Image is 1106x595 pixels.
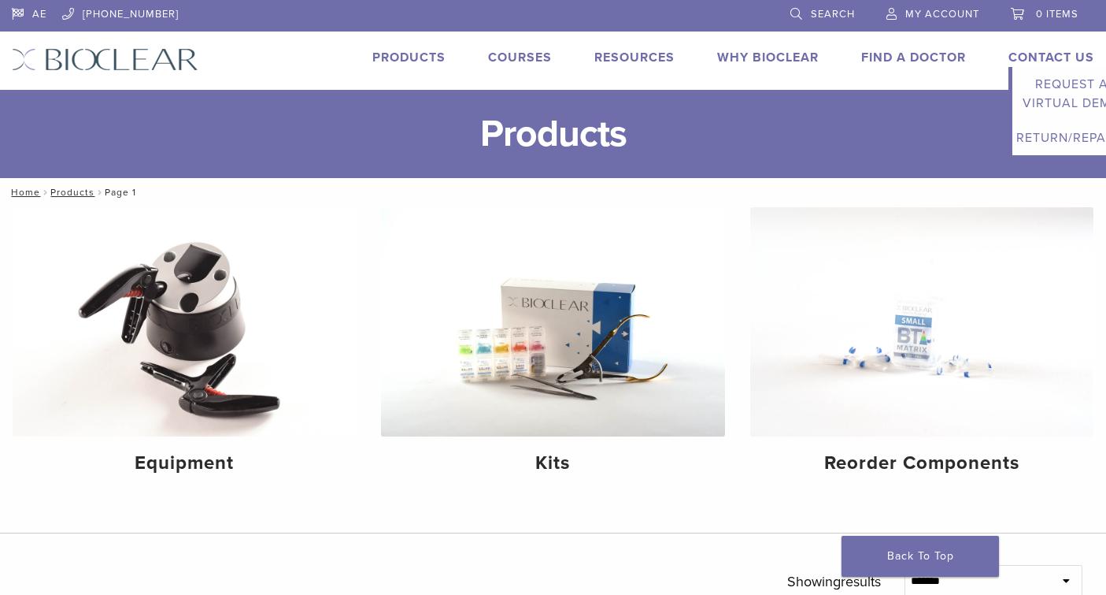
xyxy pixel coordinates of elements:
a: Products [372,50,446,65]
a: Reorder Components [750,207,1093,488]
img: Bioclear [12,48,198,71]
a: Find A Doctor [861,50,966,65]
span: / [94,188,105,196]
span: / [40,188,50,196]
a: Contact Us [1008,50,1094,65]
a: Courses [488,50,552,65]
a: Back To Top [842,536,999,577]
h4: Equipment [25,449,343,478]
a: Why Bioclear [717,50,819,65]
a: Kits [381,207,724,488]
span: My Account [905,8,979,20]
span: 0 items [1036,8,1078,20]
a: Resources [594,50,675,65]
img: Reorder Components [750,207,1093,437]
h4: Reorder Components [763,449,1081,478]
img: Kits [381,207,724,437]
img: Equipment [13,207,356,437]
a: Products [50,187,94,198]
a: Home [6,187,40,198]
span: Search [811,8,855,20]
a: Equipment [13,207,356,488]
h4: Kits [394,449,712,478]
